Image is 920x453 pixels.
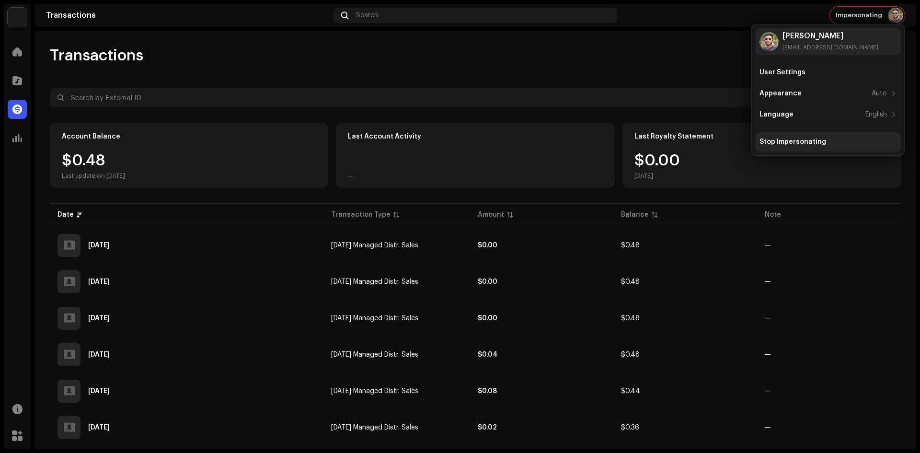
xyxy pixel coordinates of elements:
span: $0.44 [621,388,640,395]
span: $0.36 [621,424,639,431]
div: Jul 26, 2024 [88,424,110,431]
img: bb356b9b-6e90-403f-adc8-c282c7c2e227 [8,8,27,27]
div: Sep 24, 2024 [88,351,110,358]
re-a-table-badge: — [765,351,771,358]
re-m-nav-item: Stop Impersonating [756,132,900,151]
span: Impersonating [836,12,882,19]
re-a-table-badge: — [765,279,771,285]
span: Jul 2025 Managed Distr. Sales [331,242,418,249]
span: Sep 2024 Managed Distr. Sales [331,351,418,358]
span: Search [356,12,378,19]
input: Search by External ID [50,88,789,107]
span: Transactions [50,46,143,65]
div: [DATE] [634,172,680,180]
div: Last Account Activity [348,133,421,140]
img: 8154efc6-dab5-4fef-996c-b8f0eeb98630 [888,8,903,23]
div: Transaction Type [331,210,391,220]
strong: $0.02 [478,424,497,431]
span: $0.48 [621,242,640,249]
div: Oct 19, 2024 [88,315,110,322]
div: Last Royalty Statement [634,133,713,140]
re-a-table-badge: — [765,315,771,322]
span: Aug 2024 Managed Distr. Sales [331,388,418,395]
re-a-table-badge: — [765,424,771,431]
div: Jul 1, 2025 [88,242,110,249]
div: Aug 21, 2024 [88,388,110,395]
div: Stop Impersonating [759,138,826,146]
div: Account Balance [62,133,120,140]
div: Auto [872,90,887,97]
strong: $0.00 [478,242,497,249]
re-m-nav-item: Language [756,105,900,124]
strong: $0.04 [478,351,497,358]
strong: $0.08 [478,388,497,395]
div: Transactions [46,12,330,19]
div: Appearance [759,90,802,97]
span: $0.48 [621,315,640,322]
div: [EMAIL_ADDRESS][DOMAIN_NAME] [782,44,878,51]
div: Balance [621,210,649,220]
re-a-table-badge: — [765,388,771,395]
div: Last update on [DATE] [62,172,125,180]
span: $0.48 [621,351,640,358]
strong: $0.00 [478,315,497,322]
re-m-nav-item: Appearance [756,84,900,103]
re-a-table-badge: — [765,242,771,249]
div: Amount [478,210,504,220]
img: 8154efc6-dab5-4fef-996c-b8f0eeb98630 [759,32,779,51]
span: Oct 2024 Managed Distr. Sales [331,315,418,322]
span: $0.48 [621,279,640,285]
div: Date [57,210,74,220]
span: Jul 2024 Managed Distr. Sales [331,424,418,431]
re-m-nav-item: User Settings [756,63,900,82]
div: [PERSON_NAME] [782,32,878,40]
div: — [348,172,354,180]
div: English [865,111,887,118]
div: May 27, 2025 [88,279,110,285]
span: May 2025 Managed Distr. Sales [331,279,418,285]
div: User Settings [759,69,805,76]
strong: $0.00 [478,279,497,285]
div: Language [759,111,793,118]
